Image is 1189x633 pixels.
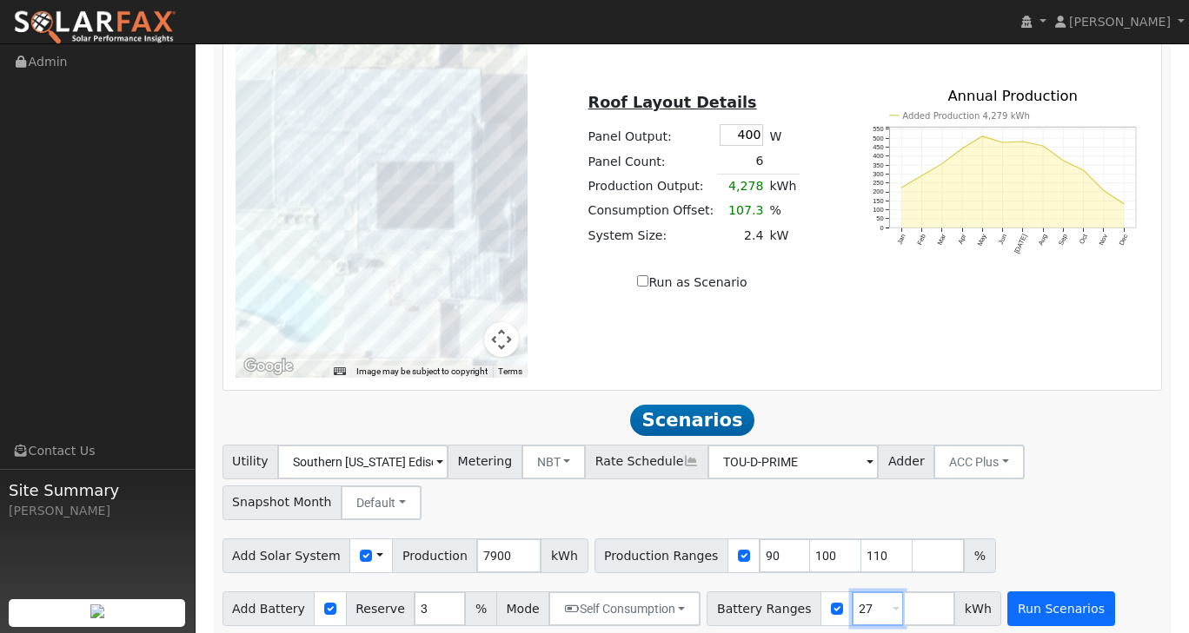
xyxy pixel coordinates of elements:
td: W [767,122,800,149]
img: SolarFax [13,10,176,46]
td: Consumption Offset: [585,199,717,223]
circle: onclick="" [920,175,923,177]
circle: onclick="" [961,148,964,150]
input: Run as Scenario [637,275,648,287]
text: Dec [1118,233,1130,247]
input: Select a Utility [277,445,448,479]
span: Add Battery [223,591,316,626]
text: 100 [873,206,883,214]
circle: onclick="" [940,162,943,165]
text: Jun [997,233,1008,246]
span: Utility [223,445,279,479]
text: 50 [876,215,883,223]
text: [DATE] [1013,233,1028,254]
text: 0 [880,224,883,232]
text: Jan [895,233,907,246]
td: % [767,199,800,223]
td: 6 [717,149,767,175]
span: Battery Ranges [707,591,821,626]
img: Google [240,355,297,378]
text: Aug [1037,233,1049,247]
span: Add Solar System [223,538,351,573]
button: Keyboard shortcuts [334,366,346,378]
text: Oct [1078,232,1089,245]
circle: onclick="" [900,187,903,189]
label: Run as Scenario [637,274,747,292]
a: Open this area in Google Maps (opens a new window) [240,355,297,378]
td: 2.4 [717,223,767,247]
circle: onclick="" [1021,141,1024,143]
span: kWh [541,538,588,573]
span: Snapshot Month [223,485,342,520]
td: Production Output: [585,174,717,199]
span: Production [392,538,477,573]
img: retrieve [90,604,104,618]
text: Mar [936,233,948,247]
button: ACC Plus [933,445,1025,479]
span: [PERSON_NAME] [1069,15,1171,29]
circle: onclick="" [1103,189,1106,192]
text: 400 [873,152,883,160]
text: Added Production 4,279 kWh [902,111,1030,121]
circle: onclick="" [981,135,984,137]
span: % [465,591,496,626]
button: NBT [521,445,587,479]
button: Self Consumption [548,591,701,626]
text: 550 [873,125,883,133]
span: Metering [448,445,522,479]
button: Run Scenarios [1007,591,1114,626]
td: Panel Output: [585,122,717,149]
circle: onclick="" [1001,142,1004,144]
td: 107.3 [717,199,767,223]
a: Terms (opens in new tab) [498,366,522,376]
circle: onclick="" [1042,145,1045,148]
span: Reserve [346,591,415,626]
text: 500 [873,135,883,142]
text: 250 [873,179,883,187]
circle: onclick="" [1123,202,1126,205]
text: Sep [1057,233,1069,247]
span: Image may be subject to copyright [356,366,488,376]
text: 450 [873,143,883,151]
td: System Size: [585,223,717,247]
circle: onclick="" [1062,160,1065,162]
input: Select a Rate Schedule [707,445,879,479]
div: [PERSON_NAME] [9,502,186,520]
text: Annual Production [947,88,1078,104]
text: Apr [956,233,967,246]
circle: onclick="" [1082,169,1085,172]
span: Site Summary [9,478,186,502]
text: May [976,233,988,247]
u: Roof Layout Details [588,94,757,111]
button: Map camera controls [484,322,519,357]
td: Panel Count: [585,149,717,175]
text: 200 [873,188,883,196]
td: 4,278 [717,174,767,199]
text: 150 [873,197,883,205]
span: Mode [496,591,549,626]
td: kWh [767,174,800,199]
text: 300 [873,170,883,178]
text: 350 [873,162,883,169]
text: Nov [1098,233,1110,247]
span: Scenarios [630,405,754,436]
span: Production Ranges [594,538,728,573]
td: kW [767,223,800,247]
span: Rate Schedule [585,445,708,479]
span: Adder [878,445,934,479]
span: kWh [954,591,1001,626]
span: % [964,538,995,573]
text: Feb [915,233,927,246]
button: Default [341,485,422,520]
